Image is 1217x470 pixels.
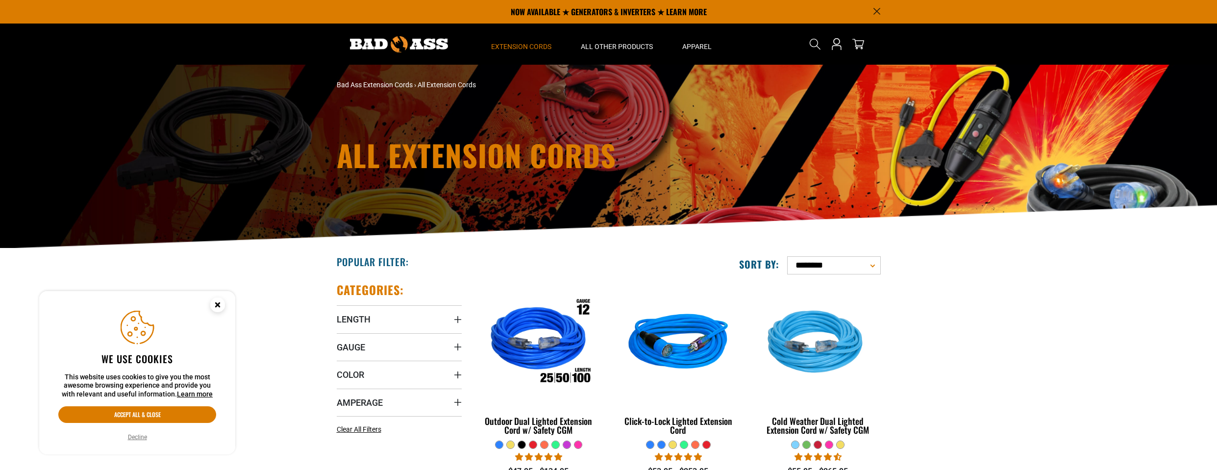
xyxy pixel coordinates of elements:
[337,314,371,325] span: Length
[177,390,213,398] a: Learn more
[337,389,462,416] summary: Amperage
[58,373,216,399] p: This website uses cookies to give you the most awesome browsing experience and provide you with r...
[337,140,695,170] h1: All Extension Cords
[337,305,462,333] summary: Length
[337,282,404,297] h2: Categories:
[337,361,462,388] summary: Color
[515,452,562,462] span: 4.81 stars
[616,282,741,440] a: blue Click-to-Lock Lighted Extension Cord
[756,287,880,400] img: Light Blue
[581,42,653,51] span: All Other Products
[350,36,448,52] img: Bad Ass Extension Cords
[125,432,150,442] button: Decline
[337,255,409,268] h2: Popular Filter:
[337,342,365,353] span: Gauge
[337,425,381,433] span: Clear All Filters
[807,36,823,52] summary: Search
[682,42,712,51] span: Apparel
[476,24,566,65] summary: Extension Cords
[414,81,416,89] span: ›
[58,406,216,423] button: Accept all & close
[337,80,695,90] nav: breadcrumbs
[795,452,842,462] span: 4.61 stars
[476,417,601,434] div: Outdoor Dual Lighted Extension Cord w/ Safety CGM
[337,81,413,89] a: Bad Ass Extension Cords
[337,333,462,361] summary: Gauge
[755,282,880,440] a: Light Blue Cold Weather Dual Lighted Extension Cord w/ Safety CGM
[39,291,235,455] aside: Cookie Consent
[739,258,779,271] label: Sort by:
[418,81,476,89] span: All Extension Cords
[337,369,364,380] span: Color
[337,397,383,408] span: Amperage
[755,417,880,434] div: Cold Weather Dual Lighted Extension Cord w/ Safety CGM
[655,452,702,462] span: 4.87 stars
[476,282,601,440] a: Outdoor Dual Lighted Extension Cord w/ Safety CGM Outdoor Dual Lighted Extension Cord w/ Safety CGM
[337,424,385,435] a: Clear All Filters
[491,42,551,51] span: Extension Cords
[668,24,726,65] summary: Apparel
[616,417,741,434] div: Click-to-Lock Lighted Extension Cord
[58,352,216,365] h2: We use cookies
[617,287,740,400] img: blue
[566,24,668,65] summary: All Other Products
[477,287,600,400] img: Outdoor Dual Lighted Extension Cord w/ Safety CGM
